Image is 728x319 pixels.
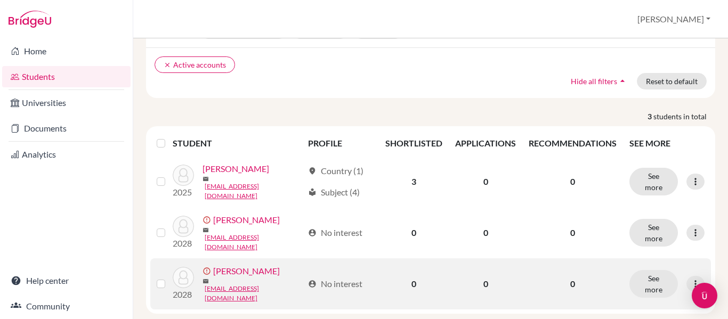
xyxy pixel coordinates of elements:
[629,270,678,298] button: See more
[449,207,522,258] td: 0
[653,111,715,122] span: students in total
[308,226,362,239] div: No interest
[2,66,131,87] a: Students
[629,219,678,247] button: See more
[203,278,209,284] span: mail
[629,168,678,195] button: See more
[173,216,194,237] img: Prats, Craig
[173,186,194,199] p: 2025
[308,167,317,175] span: location_on
[173,165,194,186] img: Prats, Christopher
[173,288,194,301] p: 2028
[449,156,522,207] td: 0
[205,284,303,303] a: [EMAIL_ADDRESS][DOMAIN_NAME]
[308,188,317,197] span: local_library
[9,11,51,28] img: Bridge-U
[205,182,303,201] a: [EMAIL_ADDRESS][DOMAIN_NAME]
[2,270,131,291] a: Help center
[379,258,449,309] td: 0
[562,73,637,89] button: Hide all filtersarrow_drop_up
[205,233,303,252] a: [EMAIL_ADDRESS][DOMAIN_NAME]
[379,207,449,258] td: 0
[633,9,715,29] button: [PERSON_NAME]
[203,176,209,182] span: mail
[2,92,131,113] a: Universities
[203,227,209,233] span: mail
[203,267,213,275] span: error_outline
[173,237,194,250] p: 2028
[2,118,131,139] a: Documents
[308,277,362,290] div: No interest
[155,56,235,73] button: clearActive accounts
[449,258,522,309] td: 0
[571,77,617,86] span: Hide all filters
[213,265,280,277] a: [PERSON_NAME]
[449,130,522,156] th: APPLICATIONS
[692,283,717,308] div: Open Intercom Messenger
[213,214,280,226] a: [PERSON_NAME]
[529,226,617,239] p: 0
[308,280,317,288] span: account_circle
[522,130,623,156] th: RECOMMENDATIONS
[203,162,269,175] a: [PERSON_NAME]
[2,296,131,317] a: Community
[529,277,617,290] p: 0
[308,228,317,237] span: account_circle
[379,130,449,156] th: SHORTLISTED
[648,111,653,122] strong: 3
[2,40,131,62] a: Home
[637,73,707,89] button: Reset to default
[173,130,302,156] th: STUDENT
[308,186,360,199] div: Subject (4)
[308,165,363,177] div: Country (1)
[617,76,628,86] i: arrow_drop_up
[379,156,449,207] td: 3
[164,61,171,69] i: clear
[2,144,131,165] a: Analytics
[623,130,711,156] th: SEE MORE
[529,175,617,188] p: 0
[173,267,194,288] img: Prats, Sara
[203,216,213,224] span: error_outline
[302,130,379,156] th: PROFILE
